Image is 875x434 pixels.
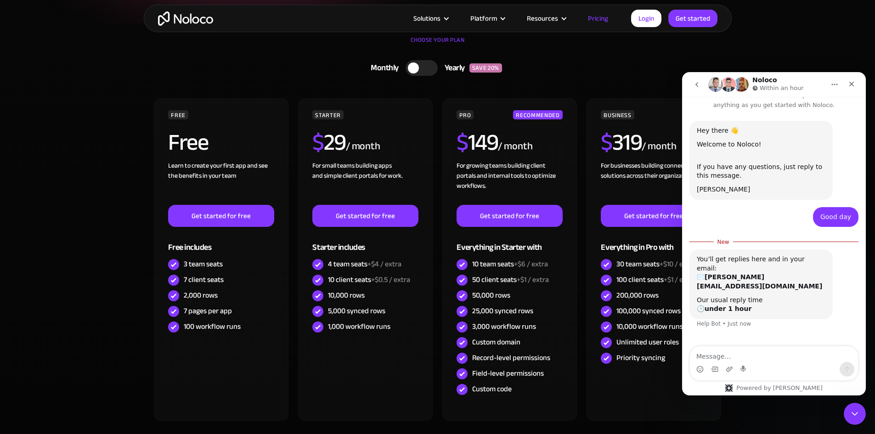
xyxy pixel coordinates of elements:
[472,275,549,285] div: 50 client seats
[616,337,679,347] div: Unlimited user roles
[472,368,544,378] div: Field-level permissions
[668,10,717,27] a: Get started
[457,121,468,164] span: $
[168,227,274,257] div: Free includes
[312,227,418,257] div: Starter includes
[514,257,548,271] span: +$6 / extra
[631,10,661,27] a: Login
[168,131,208,154] h2: Free
[328,275,410,285] div: 10 client seats
[158,11,213,26] a: home
[371,273,410,287] span: +$0.5 / extra
[312,131,346,154] h2: 29
[184,306,232,316] div: 7 pages per app
[472,321,536,332] div: 3,000 workflow runs
[367,257,401,271] span: +$4 / extra
[457,131,498,154] h2: 149
[576,12,620,24] a: Pricing
[184,259,223,269] div: 3 team seats
[616,290,659,300] div: 200,000 rows
[517,273,549,287] span: +$1 / extra
[413,12,440,24] div: Solutions
[312,110,343,119] div: STARTER
[601,227,706,257] div: Everything in Pro with
[472,290,510,300] div: 50,000 rows
[457,110,474,119] div: PRO
[184,275,224,285] div: 7 client seats
[682,72,866,395] iframe: Intercom live chat
[601,161,706,205] div: For businesses building connected solutions across their organization. ‍
[328,290,365,300] div: 10,000 rows
[184,321,241,332] div: 100 workflow runs
[642,139,676,154] div: / month
[184,290,218,300] div: 2,000 rows
[153,33,723,56] div: CHOOSE YOUR PLAN
[328,321,390,332] div: 1,000 workflow runs
[664,273,696,287] span: +$1 / extra
[457,161,562,205] div: For growing teams building client portals and internal tools to optimize workflows.
[457,205,562,227] a: Get started for free
[472,259,548,269] div: 10 team seats
[472,337,520,347] div: Custom domain
[616,353,665,363] div: Priority syncing
[498,139,532,154] div: / month
[328,306,385,316] div: 5,000 synced rows
[616,321,683,332] div: 10,000 workflow runs
[844,403,866,425] iframe: Intercom live chat
[601,131,642,154] h2: 319
[601,205,706,227] a: Get started for free
[513,110,562,119] div: RECOMMENDED
[601,110,634,119] div: BUSINESS
[459,12,515,24] div: Platform
[616,275,696,285] div: 100 client seats
[472,384,512,394] div: Custom code
[312,161,418,205] div: For small teams building apps and simple client portals for work. ‍
[168,205,274,227] a: Get started for free
[472,306,533,316] div: 25,000 synced rows
[470,12,497,24] div: Platform
[660,257,696,271] span: +$10 / extra
[438,61,469,75] div: Yearly
[168,161,274,205] div: Learn to create your first app and see the benefits in your team ‍
[328,259,401,269] div: 4 team seats
[527,12,558,24] div: Resources
[601,121,612,164] span: $
[312,121,324,164] span: $
[515,12,576,24] div: Resources
[346,139,380,154] div: / month
[312,205,418,227] a: Get started for free
[457,227,562,257] div: Everything in Starter with
[168,110,188,119] div: FREE
[616,259,696,269] div: 30 team seats
[469,63,502,73] div: SAVE 20%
